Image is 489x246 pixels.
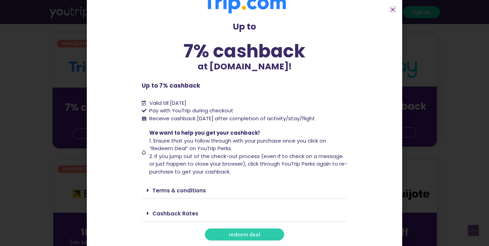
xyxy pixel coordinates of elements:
a: Close [390,7,395,12]
p: at [DOMAIN_NAME]! [142,60,348,73]
span: 2. If you jump out of the check-out process (even if to check on a message or just happen to clos... [149,153,347,175]
span: Receive cashback [DATE] after completion of activity/stay/flight [149,115,315,122]
span: We want to help you get your cashback! [149,129,260,136]
b: Up to 7% cashback [142,81,200,90]
a: redeem deal [205,228,284,241]
p: Up to [142,20,348,33]
div: Cashback Rates [142,205,348,222]
a: Cashback Rates [152,210,198,217]
div: Terms & conditions [142,182,348,199]
span: redeem deal [229,232,260,237]
a: Terms & conditions [152,187,206,194]
span: Pay with YouTrip during checkout [148,107,233,115]
span: 1. Ensure that you follow through with your purchase once you click on “Redeem Deal” on YouTrip P... [149,137,326,152]
div: 7% cashback [142,42,348,60]
span: Valid till [DATE] [149,99,186,107]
